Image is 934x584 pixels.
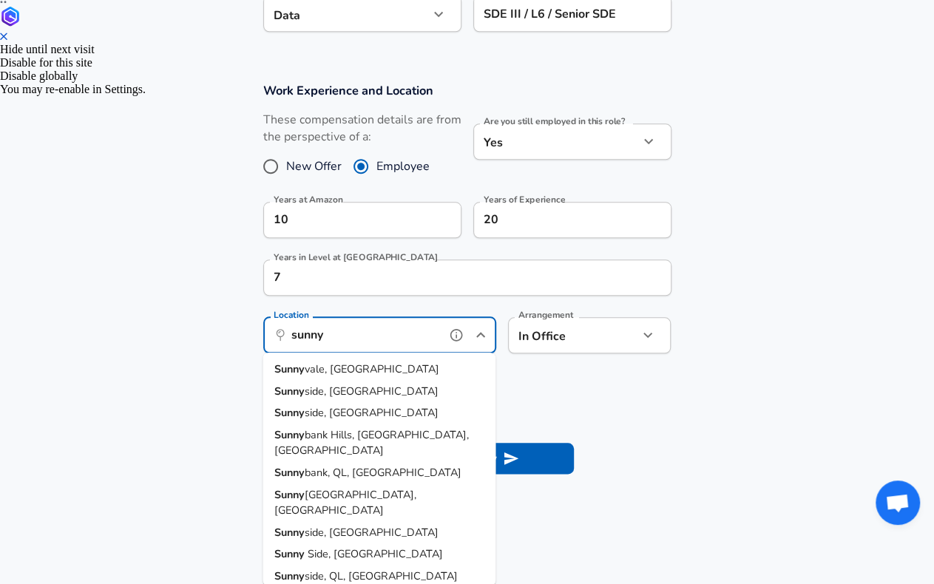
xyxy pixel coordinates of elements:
span: Employee [376,157,430,175]
strong: Sunny [274,465,305,480]
label: Years in Level at [GEOGRAPHIC_DATA] [274,253,439,262]
label: Location [274,310,308,319]
strong: Sunny [274,405,305,420]
div: Open chat [876,481,920,525]
button: help [445,324,467,346]
div: Yes [473,123,639,160]
span: bank Hills, [GEOGRAPHIC_DATA], [GEOGRAPHIC_DATA] [274,427,469,458]
span: Side, [GEOGRAPHIC_DATA] [308,546,443,561]
span: side, [GEOGRAPHIC_DATA] [305,383,439,398]
span: side, QL, [GEOGRAPHIC_DATA] [305,568,458,583]
strong: Sunny [274,383,305,398]
input: 1 [263,259,639,296]
div: In Office [508,317,617,353]
label: Arrangement [518,310,573,319]
strong: Sunny [274,568,305,583]
input: 0 [263,202,429,238]
strong: Sunny [274,361,305,376]
strong: Sunny [274,427,305,441]
span: side, [GEOGRAPHIC_DATA] [305,525,439,540]
span: side, [GEOGRAPHIC_DATA] [305,405,439,420]
strong: Sunny [274,525,305,540]
label: Years of Experience [484,195,565,204]
span: [GEOGRAPHIC_DATA], [GEOGRAPHIC_DATA] [274,486,416,517]
button: Close [470,325,491,345]
strong: Sunny [274,486,305,501]
span: bank, QL, [GEOGRAPHIC_DATA] [305,465,461,480]
input: L3 [480,2,665,25]
label: Are you still employed in this role? [484,117,625,126]
label: These compensation details are from the perspective of a: [263,112,461,146]
span: vale, [GEOGRAPHIC_DATA] [305,361,439,376]
span: New Offer [286,157,342,175]
h3: Work Experience and Location [263,82,671,99]
input: 7 [473,202,639,238]
strong: Sunny [274,546,308,561]
label: Years at Amazon [274,195,343,204]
